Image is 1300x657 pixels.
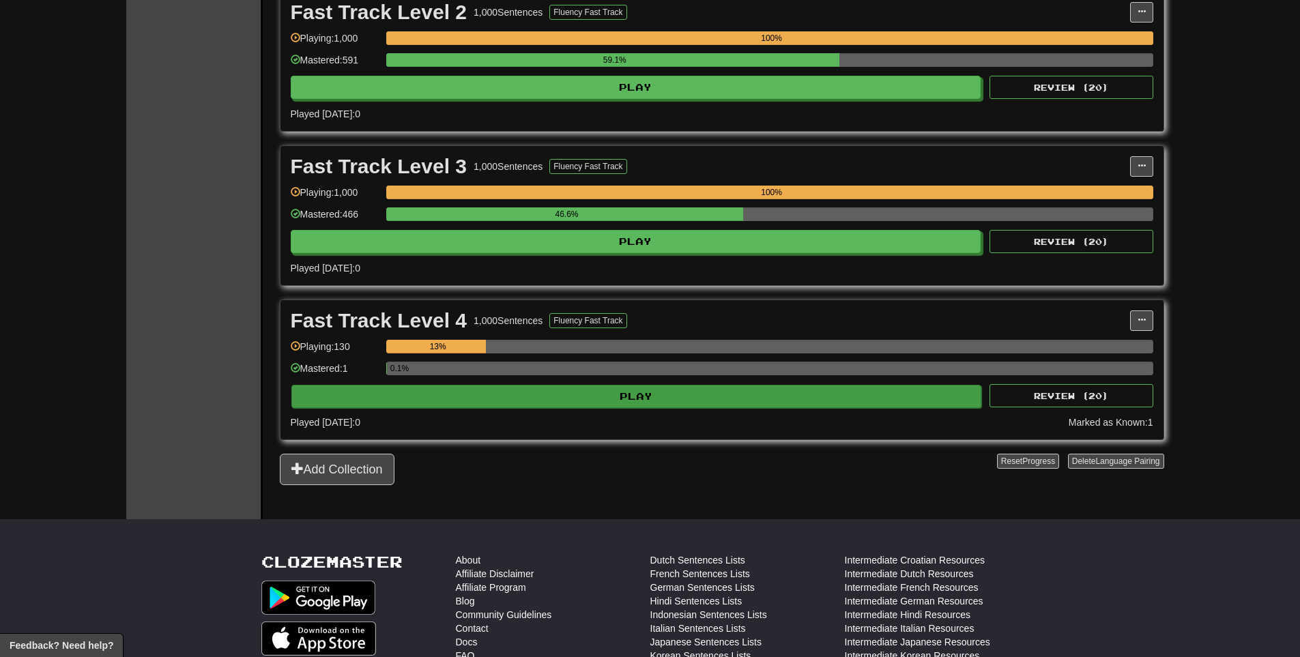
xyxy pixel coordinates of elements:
[291,76,981,99] button: Play
[990,230,1153,253] button: Review (20)
[1095,456,1159,466] span: Language Pairing
[291,108,360,119] span: Played [DATE]: 0
[845,594,983,608] a: Intermediate German Resources
[390,53,839,67] div: 59.1%
[261,581,376,615] img: Get it on Google Play
[1022,456,1055,466] span: Progress
[456,608,552,622] a: Community Guidelines
[456,553,481,567] a: About
[291,340,379,362] div: Playing: 130
[990,384,1153,407] button: Review (20)
[280,454,394,485] button: Add Collection
[650,635,762,649] a: Japanese Sentences Lists
[650,581,755,594] a: German Sentences Lists
[390,31,1153,45] div: 100%
[1068,454,1164,469] button: DeleteLanguage Pairing
[291,385,982,408] button: Play
[390,186,1153,199] div: 100%
[291,156,467,177] div: Fast Track Level 3
[845,622,974,635] a: Intermediate Italian Resources
[291,263,360,274] span: Played [DATE]: 0
[10,639,113,652] span: Open feedback widget
[845,635,990,649] a: Intermediate Japanese Resources
[456,594,475,608] a: Blog
[474,160,543,173] div: 1,000 Sentences
[650,567,750,581] a: French Sentences Lists
[650,622,746,635] a: Italian Sentences Lists
[474,5,543,19] div: 1,000 Sentences
[291,186,379,208] div: Playing: 1,000
[291,362,379,384] div: Mastered: 1
[845,567,974,581] a: Intermediate Dutch Resources
[390,207,744,221] div: 46.6%
[456,581,526,594] a: Affiliate Program
[650,594,742,608] a: Hindi Sentences Lists
[456,635,478,649] a: Docs
[291,230,981,253] button: Play
[261,622,377,656] img: Get it on App Store
[990,76,1153,99] button: Review (20)
[291,2,467,23] div: Fast Track Level 2
[474,314,543,327] div: 1,000 Sentences
[291,31,379,54] div: Playing: 1,000
[291,53,379,76] div: Mastered: 591
[291,207,379,230] div: Mastered: 466
[650,553,745,567] a: Dutch Sentences Lists
[549,313,626,328] button: Fluency Fast Track
[845,553,985,567] a: Intermediate Croatian Resources
[845,581,979,594] a: Intermediate French Resources
[291,417,360,428] span: Played [DATE]: 0
[390,340,486,353] div: 13%
[845,608,970,622] a: Intermediate Hindi Resources
[549,5,626,20] button: Fluency Fast Track
[650,608,767,622] a: Indonesian Sentences Lists
[456,567,534,581] a: Affiliate Disclaimer
[456,622,489,635] a: Contact
[549,159,626,174] button: Fluency Fast Track
[997,454,1059,469] button: ResetProgress
[261,553,403,570] a: Clozemaster
[291,310,467,331] div: Fast Track Level 4
[1069,415,1153,429] div: Marked as Known: 1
